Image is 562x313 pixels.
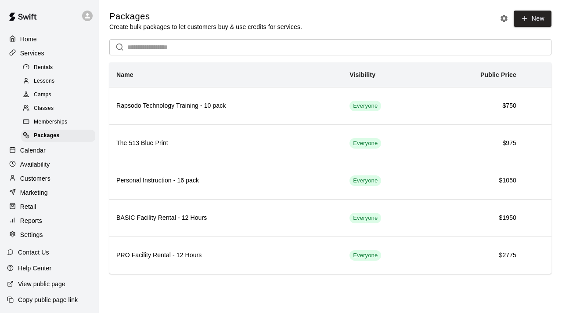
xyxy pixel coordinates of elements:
p: Services [20,49,44,58]
p: Retail [20,202,36,211]
span: Classes [34,104,54,113]
span: Everyone [349,214,381,222]
div: This service is visible to all of your customers [349,250,381,261]
a: Customers [7,172,92,185]
p: Copy public page link [18,295,78,304]
h6: Personal Instruction - 16 pack [116,176,335,186]
div: Packages [21,130,95,142]
table: simple table [109,62,551,274]
p: Contact Us [18,248,49,257]
a: Home [7,33,92,46]
p: Create bulk packages to let customers buy & use credits for services. [109,22,302,31]
b: Name [116,71,133,78]
b: Public Price [480,71,516,78]
span: Packages [34,131,60,140]
h6: $1050 [436,176,516,186]
a: Camps [21,88,99,102]
a: Marketing [7,186,92,199]
div: Lessons [21,75,95,87]
b: Visibility [349,71,375,78]
a: New [514,11,551,27]
span: Camps [34,91,51,99]
span: Rentals [34,63,53,72]
span: Everyone [349,251,381,260]
h6: $2775 [436,251,516,260]
span: Memberships [34,118,67,127]
span: Everyone [349,139,381,148]
a: Calendar [7,144,92,157]
div: This service is visible to all of your customers [349,175,381,186]
p: View public page [18,280,65,288]
div: Classes [21,102,95,115]
span: Lessons [34,77,55,86]
span: Everyone [349,177,381,185]
a: Retail [7,200,92,213]
h6: Rapsodo Technology Training - 10 pack [116,101,335,111]
p: Customers [20,174,50,183]
a: Rentals [21,61,99,74]
a: Services [7,47,92,60]
p: Marketing [20,188,48,197]
p: Home [20,35,37,44]
a: Classes [21,102,99,116]
a: Reports [7,214,92,227]
span: Everyone [349,102,381,110]
h6: $1950 [436,213,516,223]
button: Packages settings [497,12,511,25]
p: Calendar [20,146,46,155]
a: Lessons [21,74,99,88]
h6: $975 [436,138,516,148]
div: Rentals [21,62,95,74]
div: Camps [21,89,95,101]
p: Reports [20,216,42,225]
p: Help Center [18,264,51,273]
p: Settings [20,230,43,239]
p: Availability [20,160,50,169]
div: Memberships [21,116,95,128]
a: Packages [21,129,99,143]
a: Memberships [21,116,99,129]
a: Availability [7,158,92,171]
a: Settings [7,228,92,241]
h6: BASIC Facility Rental - 12 Hours [116,213,335,223]
div: This service is visible to all of your customers [349,213,381,223]
div: This service is visible to all of your customers [349,101,381,111]
h6: PRO Facility Rental - 12 Hours [116,251,335,260]
h5: Packages [109,11,302,22]
h6: The 513 Blue Print [116,138,335,148]
div: This service is visible to all of your customers [349,138,381,149]
h6: $750 [436,101,516,111]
